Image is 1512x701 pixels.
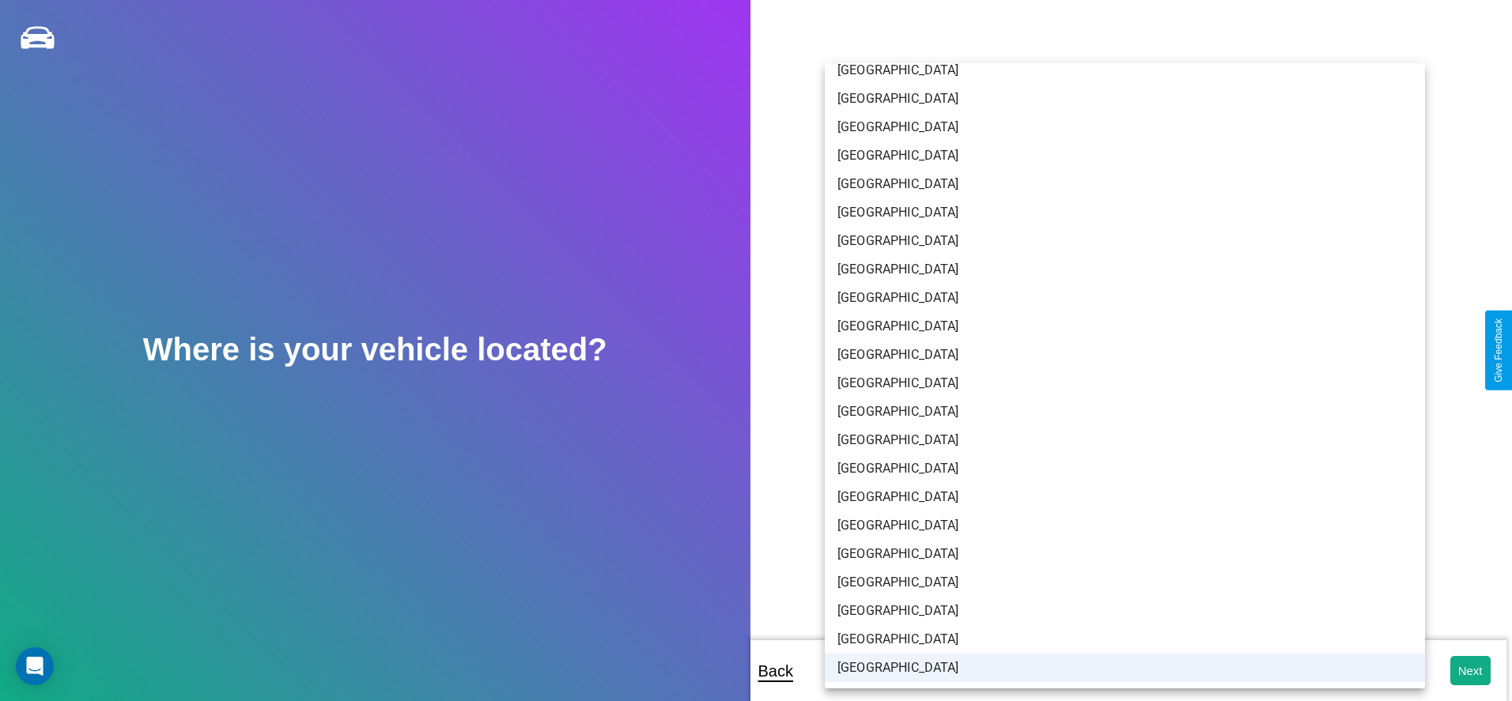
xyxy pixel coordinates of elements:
[825,454,1425,483] li: [GEOGRAPHIC_DATA]
[825,312,1425,341] li: [GEOGRAPHIC_DATA]
[825,85,1425,113] li: [GEOGRAPHIC_DATA]
[825,198,1425,227] li: [GEOGRAPHIC_DATA]
[825,654,1425,682] li: [GEOGRAPHIC_DATA]
[825,369,1425,398] li: [GEOGRAPHIC_DATA]
[825,284,1425,312] li: [GEOGRAPHIC_DATA]
[825,113,1425,141] li: [GEOGRAPHIC_DATA]
[825,141,1425,170] li: [GEOGRAPHIC_DATA]
[825,341,1425,369] li: [GEOGRAPHIC_DATA]
[825,170,1425,198] li: [GEOGRAPHIC_DATA]
[16,647,54,685] div: Open Intercom Messenger
[825,398,1425,426] li: [GEOGRAPHIC_DATA]
[1493,318,1504,383] div: Give Feedback
[825,426,1425,454] li: [GEOGRAPHIC_DATA]
[825,56,1425,85] li: [GEOGRAPHIC_DATA]
[825,483,1425,511] li: [GEOGRAPHIC_DATA]
[825,511,1425,540] li: [GEOGRAPHIC_DATA]
[825,540,1425,568] li: [GEOGRAPHIC_DATA]
[825,597,1425,625] li: [GEOGRAPHIC_DATA]
[825,568,1425,597] li: [GEOGRAPHIC_DATA]
[825,625,1425,654] li: [GEOGRAPHIC_DATA]
[825,255,1425,284] li: [GEOGRAPHIC_DATA]
[825,227,1425,255] li: [GEOGRAPHIC_DATA]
